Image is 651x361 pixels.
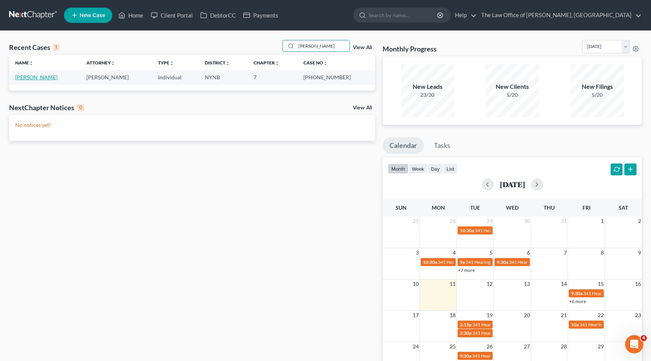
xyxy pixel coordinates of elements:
span: 7 [563,248,568,257]
a: +6 more [569,298,586,304]
span: 10a [571,322,579,327]
button: day [428,164,443,174]
input: Search by name... [296,40,349,51]
td: NYNB [199,70,247,84]
i: unfold_more [275,61,279,66]
span: 30 [523,217,531,226]
h2: [DATE] [500,180,525,188]
span: 341 Hearing for [PERSON_NAME], Frayddelith [472,322,566,327]
td: 7 [247,70,297,84]
span: 17 [412,311,420,320]
span: Sun [396,204,407,211]
a: Help [451,8,477,22]
i: unfold_more [323,61,328,66]
span: 341 Hearing for [PERSON_NAME] [466,259,534,265]
a: +7 more [458,267,475,273]
span: Sat [619,204,628,211]
a: Chapterunfold_more [254,60,279,66]
span: 29 [486,217,493,226]
span: 29 [597,342,605,351]
span: 18 [449,311,456,320]
span: 3 [415,248,420,257]
span: New Case [80,13,105,18]
span: 341 Hearing for [PERSON_NAME] [509,259,577,265]
span: 4 [641,335,647,341]
span: 12 [486,279,493,289]
span: 2:30p [460,330,472,336]
td: Individual [152,70,199,84]
div: New Filings [571,82,624,91]
input: Search by name... [369,8,438,22]
i: unfold_more [111,61,115,66]
span: 19 [486,311,493,320]
span: 23 [634,311,642,320]
button: week [408,164,428,174]
span: 28 [449,217,456,226]
span: 2:15p [460,322,472,327]
span: 11 [449,279,456,289]
span: 16 [634,279,642,289]
span: Fri [582,204,590,211]
span: 9 [637,248,642,257]
span: 15 [597,279,605,289]
span: 22 [597,311,605,320]
a: Districtunfold_more [205,60,230,66]
span: Mon [432,204,445,211]
a: Home [115,8,147,22]
td: [PERSON_NAME] [80,70,152,84]
span: 10 [412,279,420,289]
span: 21 [560,311,568,320]
div: 5/20 [571,91,624,99]
div: Recent Cases [9,43,59,52]
span: 6 [526,248,531,257]
span: 28 [560,342,568,351]
p: No notices yet! [15,121,369,129]
a: Attorneyunfold_more [86,60,115,66]
span: 10:30a [460,228,474,233]
span: Thu [544,204,555,211]
i: unfold_more [169,61,174,66]
div: NextChapter Notices [9,103,84,112]
span: 27 [412,217,420,226]
div: 5/20 [486,91,539,99]
span: 8 [600,248,605,257]
div: New Leads [401,82,454,91]
span: 341 Hearing for [PERSON_NAME] [579,322,648,327]
span: 9:30a [460,353,471,359]
a: Nameunfold_more [15,60,34,66]
span: 1 [600,217,605,226]
div: 1 [53,44,59,51]
h3: Monthly Progress [383,44,437,53]
a: Calendar [383,137,424,154]
span: 20 [523,311,531,320]
a: Typeunfold_more [158,60,174,66]
span: 10:30a [423,259,437,265]
i: unfold_more [225,61,230,66]
a: The Law Office of [PERSON_NAME], [GEOGRAPHIC_DATA] [477,8,641,22]
a: DebtorCC [196,8,239,22]
span: 27 [523,342,531,351]
span: 9:30a [571,290,582,296]
div: 23/30 [401,91,454,99]
span: 341 Hearing for [PERSON_NAME] [472,353,540,359]
span: 341 Hearing for [PERSON_NAME] [438,259,506,265]
i: unfold_more [29,61,34,66]
span: 341 Hearing for [PERSON_NAME] [475,228,543,233]
div: 0 [77,104,84,111]
span: 5 [489,248,493,257]
span: 13 [523,279,531,289]
a: View All [353,105,372,111]
a: Tasks [427,137,457,154]
span: 9:30a [497,259,508,265]
span: 26 [486,342,493,351]
button: month [388,164,408,174]
span: 24 [412,342,420,351]
span: Wed [506,204,519,211]
a: View All [353,45,372,50]
span: Tue [470,204,480,211]
a: Case Nounfold_more [303,60,328,66]
a: [PERSON_NAME] [15,74,57,80]
span: 4 [452,248,456,257]
span: 2 [637,217,642,226]
span: 25 [449,342,456,351]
